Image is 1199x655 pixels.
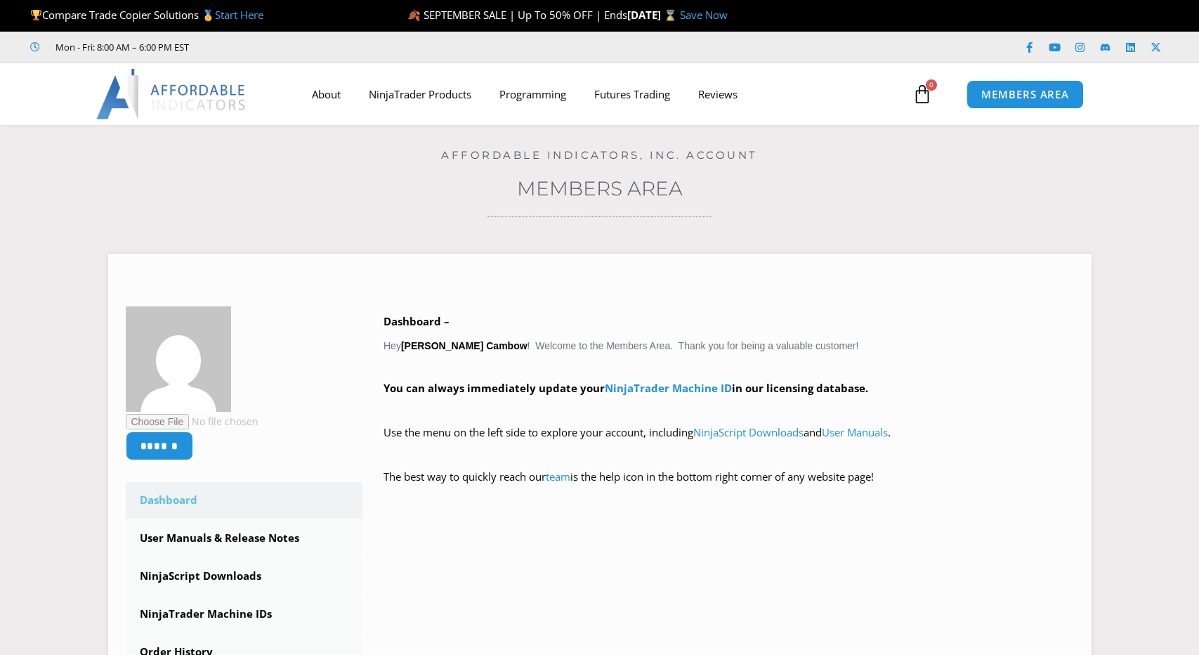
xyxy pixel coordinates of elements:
b: Dashboard – [384,314,450,328]
nav: Menu [298,78,909,110]
a: NinjaScript Downloads [126,558,363,595]
a: NinjaTrader Machine IDs [126,596,363,633]
span: MEMBERS AREA [981,89,1069,100]
div: Hey ! Welcome to the Members Area. Thank you for being a valuable customer! [384,312,1074,507]
img: LogoAI | Affordable Indicators – NinjaTrader [96,69,247,119]
a: NinjaTrader Machine ID [605,381,732,395]
span: Mon - Fri: 8:00 AM – 6:00 PM EST [52,39,189,56]
a: User Manuals & Release Notes [126,520,363,557]
a: 0 [891,74,953,115]
strong: [PERSON_NAME] Cambow [401,340,528,351]
span: Compare Trade Copier Solutions 🥇 [30,8,263,22]
a: MEMBERS AREA [967,80,1084,109]
span: 🍂 SEPTEMBER SALE | Up To 50% OFF | Ends [407,8,627,22]
p: Use the menu on the left side to explore your account, including and . [384,423,1074,462]
a: About [298,78,355,110]
a: Reviews [684,78,752,110]
strong: [DATE] ⌛ [627,8,680,22]
strong: You can always immediately update your in our licensing database. [384,381,868,395]
a: team [546,469,570,484]
span: 0 [926,79,937,91]
p: The best way to quickly reach our is the help icon in the bottom right corner of any website page! [384,467,1074,507]
img: f2cd5e50507846dcede301bd900596e0e168fc80cc490de9b281c4553e76b136 [126,306,231,412]
a: Members Area [517,176,683,200]
a: NinjaScript Downloads [693,425,804,439]
a: Dashboard [126,482,363,519]
a: Start Here [215,8,263,22]
a: Affordable Indicators, Inc. Account [441,148,758,162]
a: NinjaTrader Products [355,78,485,110]
a: Programming [485,78,580,110]
iframe: Customer reviews powered by Trustpilot [209,40,419,54]
a: Save Now [680,8,728,22]
a: Futures Trading [580,78,684,110]
a: User Manuals [822,425,888,439]
img: 🏆 [31,10,41,20]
